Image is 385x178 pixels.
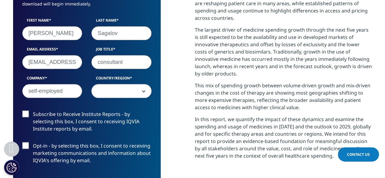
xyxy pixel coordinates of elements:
span: Contact Us [347,152,370,157]
button: Настройки файлов cookie [4,160,19,175]
p: The largest driver of medicine spending growth through the next five years is still expected to b... [195,26,372,82]
label: First Name [22,18,82,26]
label: Company [22,75,82,84]
label: Country/Region [91,75,152,84]
label: Email Address [22,47,82,55]
label: Opt-in - by selecting this box, I consent to receiving marketing communications and information a... [22,142,152,167]
a: Contact Us [338,147,379,162]
label: Job Title [91,47,152,55]
p: In this report, we quantify the impact of these dynamics and examine the spending and usage of me... [195,116,372,164]
p: This mix of spending growth between volume-driven growth and mix-driven changes in the cost of th... [195,82,372,116]
label: Last Name [91,18,152,26]
label: Subscribe to Receive Institute Reports - by selecting this box, I consent to receiving IQVIA Inst... [22,110,152,136]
